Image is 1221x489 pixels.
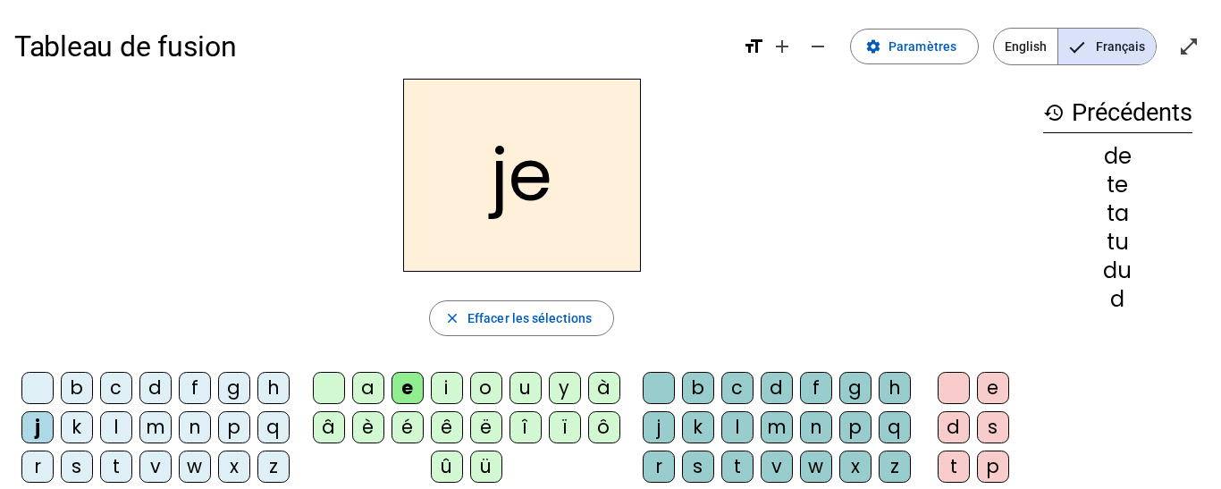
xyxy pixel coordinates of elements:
[444,310,460,326] mat-icon: close
[218,411,250,443] div: p
[431,372,463,404] div: i
[977,372,1009,404] div: e
[179,451,211,483] div: w
[1043,289,1192,310] div: d
[470,372,502,404] div: o
[218,451,250,483] div: x
[879,411,911,443] div: q
[431,451,463,483] div: û
[1043,260,1192,282] div: du
[800,411,832,443] div: n
[100,372,132,404] div: c
[549,411,581,443] div: ï
[257,411,290,443] div: q
[993,28,1157,65] mat-button-toggle-group: Language selection
[1043,174,1192,196] div: te
[61,451,93,483] div: s
[1043,102,1065,123] mat-icon: history
[879,451,911,483] div: z
[588,372,620,404] div: à
[313,411,345,443] div: â
[807,36,829,57] mat-icon: remove
[743,36,764,57] mat-icon: format_size
[429,300,614,336] button: Effacer les sélections
[643,411,675,443] div: j
[139,411,172,443] div: m
[509,411,542,443] div: î
[431,411,463,443] div: ê
[865,38,881,55] mat-icon: settings
[977,451,1009,483] div: p
[139,372,172,404] div: d
[761,411,793,443] div: m
[721,451,754,483] div: t
[1178,36,1200,57] mat-icon: open_in_full
[643,451,675,483] div: r
[761,451,793,483] div: v
[682,451,714,483] div: s
[800,372,832,404] div: f
[392,372,424,404] div: e
[100,451,132,483] div: t
[61,411,93,443] div: k
[839,451,872,483] div: x
[938,411,970,443] div: d
[257,372,290,404] div: h
[467,308,592,329] span: Effacer les sélections
[850,29,979,64] button: Paramètres
[800,29,836,64] button: Diminuer la taille de la police
[61,372,93,404] div: b
[588,411,620,443] div: ô
[179,372,211,404] div: f
[839,411,872,443] div: p
[352,372,384,404] div: a
[218,372,250,404] div: g
[977,411,1009,443] div: s
[257,451,290,483] div: z
[771,36,793,57] mat-icon: add
[352,411,384,443] div: è
[839,372,872,404] div: g
[470,411,502,443] div: ë
[21,411,54,443] div: j
[1043,232,1192,253] div: tu
[179,411,211,443] div: n
[938,451,970,483] div: t
[800,451,832,483] div: w
[764,29,800,64] button: Augmenter la taille de la police
[682,372,714,404] div: b
[139,451,172,483] div: v
[509,372,542,404] div: u
[879,372,911,404] div: h
[1058,29,1156,64] span: Français
[1171,29,1207,64] button: Entrer en plein écran
[682,411,714,443] div: k
[1043,93,1192,133] h3: Précédents
[470,451,502,483] div: ü
[14,18,728,75] h1: Tableau de fusion
[392,411,424,443] div: é
[549,372,581,404] div: y
[994,29,1057,64] span: English
[721,372,754,404] div: c
[721,411,754,443] div: l
[403,79,641,272] h2: je
[21,451,54,483] div: r
[100,411,132,443] div: l
[1043,203,1192,224] div: ta
[888,36,956,57] span: Paramètres
[1043,146,1192,167] div: de
[761,372,793,404] div: d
